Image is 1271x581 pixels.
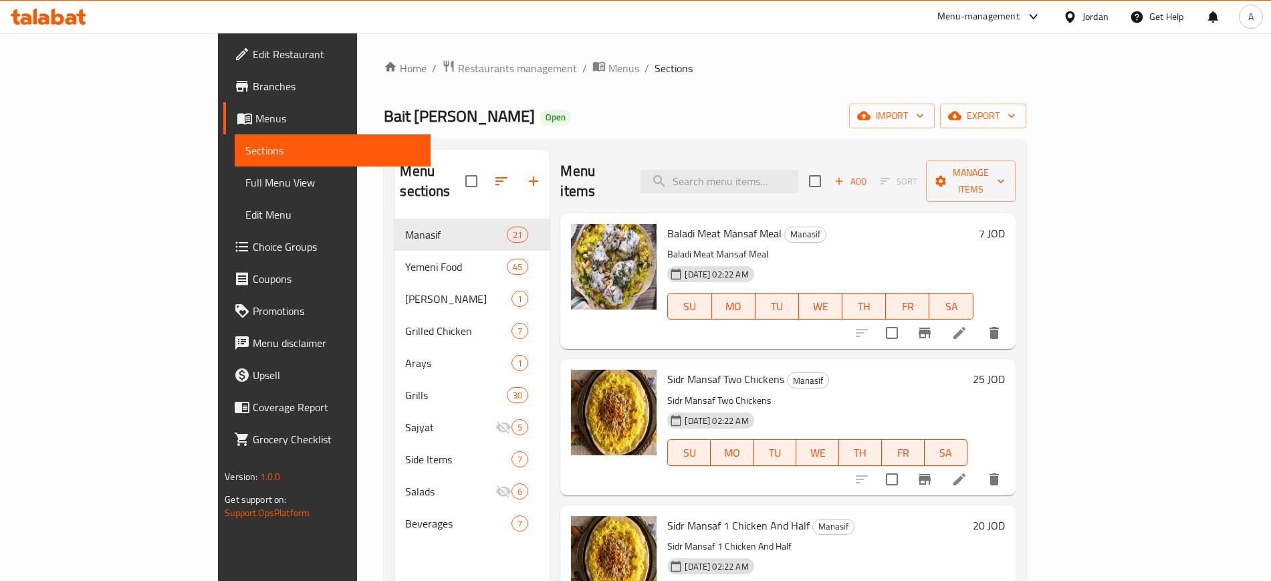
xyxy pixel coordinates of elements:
[260,468,281,485] span: 1.0.0
[405,291,511,307] span: [PERSON_NAME]
[909,317,941,349] button: Branch-specific-item
[512,357,528,370] span: 1
[978,463,1010,495] button: delete
[223,391,430,423] a: Coverage Report
[394,475,550,507] div: Salads6
[400,161,465,201] h2: Menu sections
[223,38,430,70] a: Edit Restaurant
[394,507,550,540] div: Beverages7
[754,439,796,466] button: TU
[978,317,1010,349] button: delete
[784,227,826,243] div: Manasif
[641,170,798,193] input: search
[223,263,430,295] a: Coupons
[253,431,419,447] span: Grocery Checklist
[930,443,962,463] span: SA
[225,491,286,508] span: Get support on:
[394,213,550,545] nav: Menu sections
[458,60,577,76] span: Restaurants management
[761,297,794,316] span: TU
[405,227,507,243] span: Manasif
[1248,9,1254,24] span: A
[540,110,571,126] div: Open
[245,175,419,191] span: Full Menu View
[832,174,869,189] span: Add
[860,108,924,124] span: import
[667,293,711,320] button: SU
[645,60,649,76] li: /
[512,453,528,466] span: 7
[839,439,882,466] button: TH
[926,160,1016,202] button: Manage items
[507,387,528,403] div: items
[495,483,511,499] svg: Inactive section
[842,293,886,320] button: TH
[255,110,419,126] span: Menus
[405,291,511,307] div: Haytlya salatya
[511,419,528,435] div: items
[512,485,528,498] span: 6
[235,134,430,166] a: Sections
[394,443,550,475] div: Side Items7
[973,370,1005,388] h6: 25 JOD
[667,223,782,243] span: Baladi Meat Mansaf Meal
[951,471,967,487] a: Edit menu item
[511,451,528,467] div: items
[796,439,839,466] button: WE
[457,167,485,195] span: Select all sections
[394,379,550,411] div: Grills30
[495,419,511,435] svg: Inactive section
[223,327,430,359] a: Menu disclaimer
[882,439,925,466] button: FR
[223,359,430,391] a: Upsell
[571,224,657,310] img: Baladi Meat Mansaf Meal
[582,60,587,76] li: /
[973,516,1005,535] h6: 20 JOD
[394,219,550,251] div: Manasif21
[223,423,430,455] a: Grocery Checklist
[608,60,639,76] span: Menus
[485,165,517,197] span: Sort sections
[655,60,693,76] span: Sections
[384,60,1026,77] nav: breadcrumb
[405,355,511,371] span: Arays
[935,297,967,316] span: SA
[951,325,967,341] a: Edit menu item
[223,295,430,327] a: Promotions
[878,319,906,347] span: Select to update
[405,483,495,499] div: Salads
[517,165,550,197] button: Add section
[512,421,528,434] span: 5
[394,251,550,283] div: Yemeni Food45
[384,101,535,131] span: Bait [PERSON_NAME]
[829,171,872,192] span: Add item
[560,161,624,201] h2: Menu items
[716,443,748,463] span: MO
[756,293,799,320] button: TU
[679,415,754,427] span: [DATE] 02:22 AM
[878,465,906,493] span: Select to update
[507,389,528,402] span: 30
[592,60,639,77] a: Menus
[253,367,419,383] span: Upsell
[801,167,829,195] span: Select section
[512,517,528,530] span: 7
[511,515,528,532] div: items
[679,268,754,281] span: [DATE] 02:22 AM
[394,347,550,379] div: Arays1
[253,239,419,255] span: Choice Groups
[223,70,430,102] a: Branches
[929,293,973,320] button: SA
[887,443,919,463] span: FR
[667,439,711,466] button: SU
[813,519,854,534] span: Manasif
[405,323,511,339] div: Grilled Chicken
[711,439,754,466] button: MO
[394,411,550,443] div: Sajyat5
[432,60,437,76] li: /
[245,207,419,223] span: Edit Menu
[891,297,924,316] span: FR
[512,293,528,306] span: 1
[253,271,419,287] span: Coupons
